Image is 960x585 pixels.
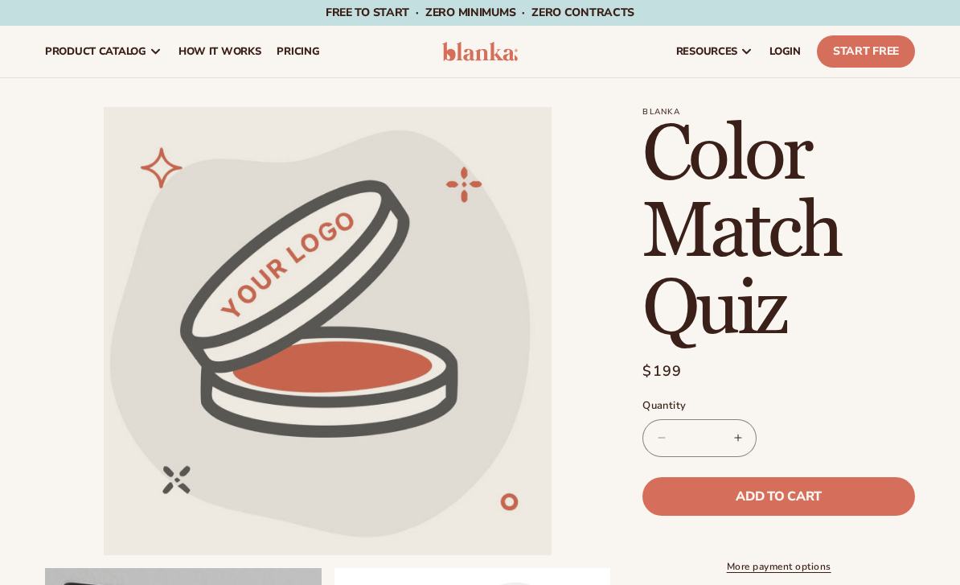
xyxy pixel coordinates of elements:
button: Add to cart [642,477,915,516]
span: Add to cart [736,490,821,503]
a: resources [668,26,761,77]
label: Quantity [642,398,915,414]
a: LOGIN [761,26,809,77]
span: resources [676,45,737,58]
a: More payment options [642,559,915,574]
a: product catalog [37,26,170,77]
h1: Color Match Quiz [642,117,915,348]
span: LOGIN [769,45,801,58]
a: How It Works [170,26,269,77]
span: Free to start · ZERO minimums · ZERO contracts [326,5,634,20]
p: Blanka [642,107,915,117]
span: How It Works [178,45,261,58]
span: pricing [277,45,319,58]
span: $199 [642,360,682,382]
a: pricing [269,26,327,77]
span: product catalog [45,45,146,58]
img: logo [442,42,518,61]
a: Start Free [817,35,915,68]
